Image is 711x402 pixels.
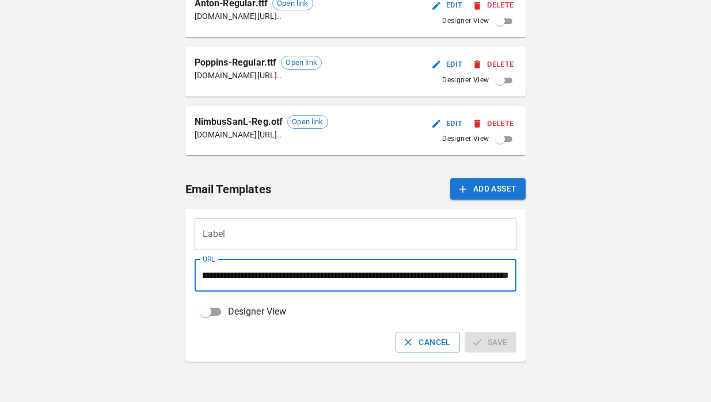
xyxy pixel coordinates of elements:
[470,115,516,133] button: Delete
[195,115,283,129] p: NimbusSanL-Reg.otf
[429,56,466,74] button: Edit
[281,56,321,70] div: Open link
[450,178,526,200] button: Add Asset
[442,16,489,27] span: Designer View
[288,116,327,128] span: Open link
[195,129,328,140] p: [DOMAIN_NAME][URL]..
[185,180,271,198] h6: Email Templates
[429,115,466,133] button: Edit
[195,10,313,22] p: [DOMAIN_NAME][URL]..
[203,254,215,264] label: URL
[396,332,459,353] button: Cancel
[287,115,328,129] div: Open link
[195,70,322,81] p: [DOMAIN_NAME][URL]..
[442,133,489,145] span: Designer View
[282,57,321,68] span: Open link
[442,75,489,86] span: Designer View
[228,305,287,319] span: Designer View
[470,56,516,74] button: Delete
[195,56,277,70] p: Poppins-Regular.ttf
